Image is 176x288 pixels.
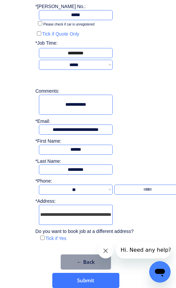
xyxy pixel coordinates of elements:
div: *Last Name: [36,158,62,165]
button: Submit [52,273,119,288]
div: *First Name: [36,138,62,145]
div: *Email: [36,118,62,125]
label: Please check if car is unregistered [43,22,94,26]
iframe: Message from company [116,242,171,258]
button: ← Back [61,254,111,270]
span: Hi. Need any help? [5,5,55,11]
iframe: Close message [98,243,113,258]
div: *Phone: [36,178,62,185]
label: Tick if Yes [46,236,67,241]
iframe: Button to launch messaging window [149,261,171,283]
div: *Address: [36,198,62,205]
div: *[PERSON_NAME] No.: [36,3,86,10]
div: Comments: [36,88,62,95]
div: *Job Time: [36,40,62,47]
div: Do you want to book job at a different address? [36,228,139,235]
label: Tick if Quote Only [42,31,79,37]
